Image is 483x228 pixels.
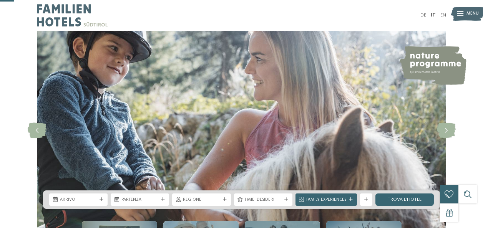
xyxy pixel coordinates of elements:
[420,13,426,18] a: DE
[375,193,434,206] a: trova l’hotel
[399,46,466,85] img: nature programme by Familienhotels Südtirol
[466,11,479,17] span: Menu
[245,197,282,203] span: I miei desideri
[60,197,97,203] span: Arrivo
[183,197,220,203] span: Regione
[431,13,436,18] a: IT
[121,197,158,203] span: Partenza
[440,13,446,18] a: EN
[306,197,346,203] span: Family Experiences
